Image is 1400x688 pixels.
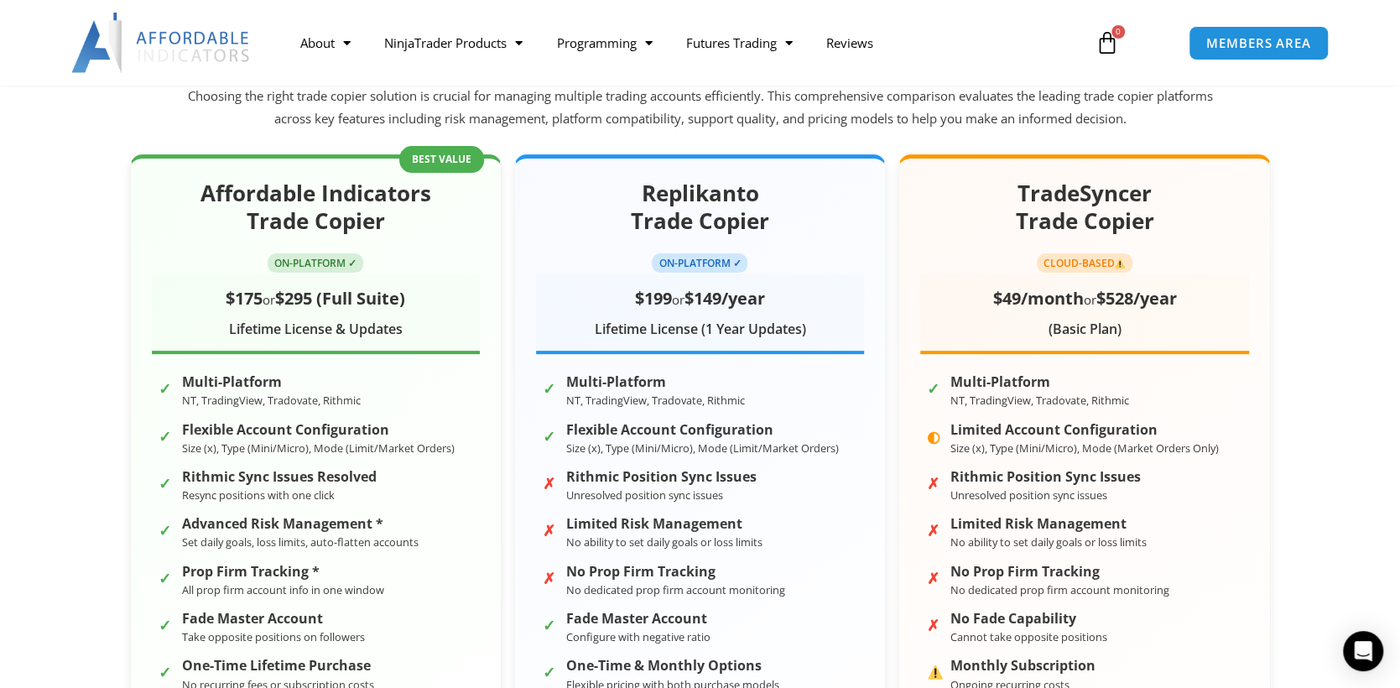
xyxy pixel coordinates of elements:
span: $295 (Full Suite) [275,287,405,310]
div: or [536,283,864,314]
nav: Menu [284,23,1075,62]
img: ⚠ [928,665,943,680]
span: ✓ [543,612,558,627]
small: All prop firm account info in one window [182,582,384,597]
a: MEMBERS AREA [1189,26,1329,60]
span: $49/month [992,287,1083,310]
span: $528/year [1096,287,1176,310]
span: ✗ [927,517,942,532]
small: No dedicated prop firm account monitoring [566,582,785,597]
small: No ability to set daily goals or loss limits [950,534,1147,550]
a: Futures Trading [669,23,809,62]
span: $175 [226,287,263,310]
span: ✓ [159,470,174,485]
span: ✗ [543,517,558,532]
small: NT, TradingView, Tradovate, Rithmic [182,393,361,408]
div: Open Intercom Messenger [1343,631,1383,671]
small: Resync positions with one click [182,487,335,503]
div: or [152,283,480,314]
strong: Multi-Platform [182,374,361,390]
strong: One-Time Lifetime Purchase [182,658,374,674]
small: Set daily goals, loss limits, auto-flatten accounts [182,534,419,550]
strong: No Fade Capability [950,611,1107,627]
span: 0 [1111,25,1125,39]
span: ON-PLATFORM ✓ [652,253,747,273]
span: ✓ [159,612,174,627]
small: Size (x), Type (Mini/Micro), Mode (Limit/Market Orders) [566,440,839,456]
strong: Flexible Account Configuration [566,422,839,438]
strong: Multi-Platform [950,374,1129,390]
div: Lifetime License (1 Year Updates) [536,317,864,342]
strong: No Prop Firm Tracking [566,564,785,580]
span: ✗ [543,470,558,485]
span: ✓ [159,423,174,438]
a: About [284,23,367,62]
strong: Multi-Platform [566,374,745,390]
a: Programming [539,23,669,62]
small: Configure with negative ratio [566,629,710,644]
strong: Monthly Subscription [950,658,1096,674]
span: MEMBERS AREA [1206,37,1311,50]
strong: One-Time & Monthly Options [566,658,779,674]
small: No dedicated prop firm account monitoring [950,582,1169,597]
span: ✗ [927,612,942,627]
strong: Rithmic Sync Issues Resolved [182,469,377,485]
span: ✓ [543,659,558,674]
h2: TradeSyncer Trade Copier [920,180,1248,237]
small: Cannot take opposite positions [950,629,1107,644]
span: ◐ [927,423,942,438]
span: ✗ [927,470,942,485]
strong: Flexible Account Configuration [182,422,455,438]
span: $199 [635,287,672,310]
small: Take opposite positions on followers [182,629,365,644]
p: Choosing the right trade copier solution is crucial for managing multiple trading accounts effici... [185,85,1216,132]
span: $149/year [684,287,765,310]
div: (Basic Plan) [920,317,1248,342]
strong: Prop Firm Tracking * [182,564,384,580]
span: ✓ [159,565,174,580]
small: NT, TradingView, Tradovate, Rithmic [950,393,1129,408]
h2: Replikanto Trade Copier [536,180,864,237]
small: No ability to set daily goals or loss limits [566,534,762,550]
img: ⚠ [1115,258,1125,268]
strong: Rithmic Position Sync Issues [566,469,757,485]
strong: Limited Risk Management [566,516,762,532]
div: or [920,283,1248,314]
small: Unresolved position sync issues [950,487,1107,503]
span: ✓ [159,375,174,390]
strong: Limited Risk Management [950,516,1147,532]
strong: No Prop Firm Tracking [950,564,1169,580]
span: ✓ [159,517,174,532]
a: 0 [1070,18,1144,67]
strong: Advanced Risk Management * [182,516,419,532]
small: Size (x), Type (Mini/Micro), Mode (Limit/Market Orders) [182,440,455,456]
span: ✓ [543,375,558,390]
span: ✗ [543,565,558,580]
a: NinjaTrader Products [367,23,539,62]
strong: Fade Master Account [566,611,710,627]
strong: Limited Account Configuration [950,422,1219,438]
a: Reviews [809,23,889,62]
div: Lifetime License & Updates [152,317,480,342]
span: ✓ [927,375,942,390]
strong: Fade Master Account [182,611,365,627]
span: ✗ [927,565,942,580]
small: NT, TradingView, Tradovate, Rithmic [566,393,745,408]
span: ON-PLATFORM ✓ [268,253,363,273]
strong: Rithmic Position Sync Issues [950,469,1141,485]
span: ✓ [159,659,174,674]
h2: Affordable Indicators Trade Copier [152,180,480,237]
span: CLOUD-BASED [1037,253,1133,273]
span: ✓ [543,423,558,438]
img: LogoAI | Affordable Indicators – NinjaTrader [71,13,252,73]
small: Unresolved position sync issues [566,487,723,503]
small: Size (x), Type (Mini/Micro), Mode (Market Orders Only) [950,440,1219,456]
